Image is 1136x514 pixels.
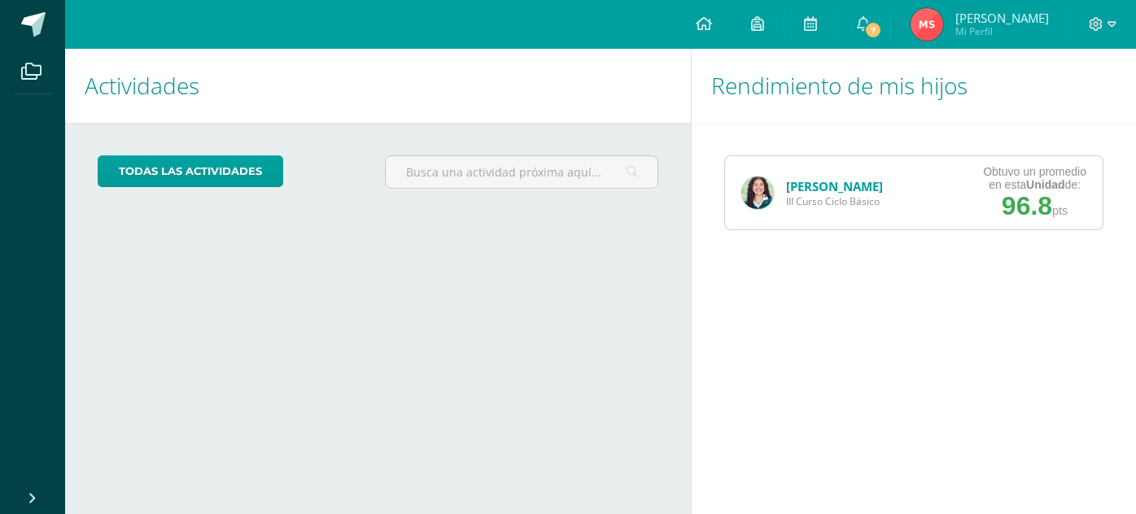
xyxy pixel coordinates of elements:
a: [PERSON_NAME] [786,178,883,194]
input: Busca una actividad próxima aquí... [386,156,658,188]
h1: Rendimiento de mis hijos [711,49,1116,123]
span: 7 [863,21,881,39]
span: Mi Perfil [955,24,1049,38]
span: [PERSON_NAME] [955,10,1049,26]
div: Obtuvo un promedio en esta de: [983,165,1086,191]
span: pts [1052,204,1068,217]
strong: Unidad [1026,178,1064,191]
span: III Curso Ciclo Básico [786,194,883,208]
a: todas las Actividades [98,155,283,187]
h1: Actividades [85,49,671,123]
img: fb703a472bdb86d4ae91402b7cff009e.png [911,8,943,41]
img: d48e4e73a194f2323fe0e89abb34aad8.png [741,176,774,209]
span: 96.8 [1002,191,1052,220]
